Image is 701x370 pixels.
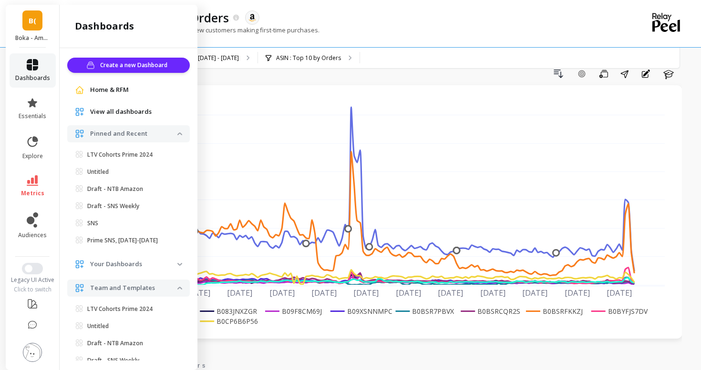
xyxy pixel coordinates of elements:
[80,26,320,34] p: The number of orders placed by new customers making first-time purchases.
[100,60,170,70] span: Create a new Dashboard
[75,260,84,269] img: navigation item icon
[248,13,257,22] img: api.amazon.svg
[90,85,129,95] span: Home & RFM
[22,152,43,160] span: explore
[87,185,143,193] p: Draft - NTB Amazon
[75,20,134,33] h2: dashboards
[75,283,84,293] img: navigation item icon
[87,168,109,176] p: Untitled
[87,322,109,330] p: Untitled
[15,74,50,82] span: dashboards
[67,58,190,73] button: Create a new Dashboard
[19,112,46,120] span: essentials
[177,263,182,266] img: down caret icon
[87,220,98,227] p: SNS
[6,286,60,293] div: Click to switch
[90,107,182,117] a: View all dashboards
[15,34,50,42] p: Boka - Amazon (Essor)
[87,151,153,159] p: LTV Cohorts Prime 2024
[177,132,182,135] img: down caret icon
[87,305,153,313] p: LTV Cohorts Prime 2024
[177,287,182,290] img: down caret icon
[29,15,36,26] span: B(
[75,129,84,139] img: navigation item icon
[90,260,177,269] p: Your Dashboards
[18,231,47,239] span: audiences
[87,237,158,244] p: Prime SNS, [DATE]-[DATE]
[23,343,42,362] img: profile picture
[90,107,152,117] span: View all dashboards
[22,263,43,274] button: Switch to New UI
[75,85,84,95] img: navigation item icon
[90,283,177,293] p: Team and Templates
[87,357,139,364] p: Draft - SNS Weekly
[90,129,177,139] p: Pinned and Recent
[21,190,44,197] span: metrics
[6,276,60,284] div: Legacy UI Active
[75,107,84,117] img: navigation item icon
[276,54,341,62] p: ASIN : Top 10 by Orders
[87,202,139,210] p: Draft - SNS Weekly
[87,340,143,347] p: Draft - NTB Amazon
